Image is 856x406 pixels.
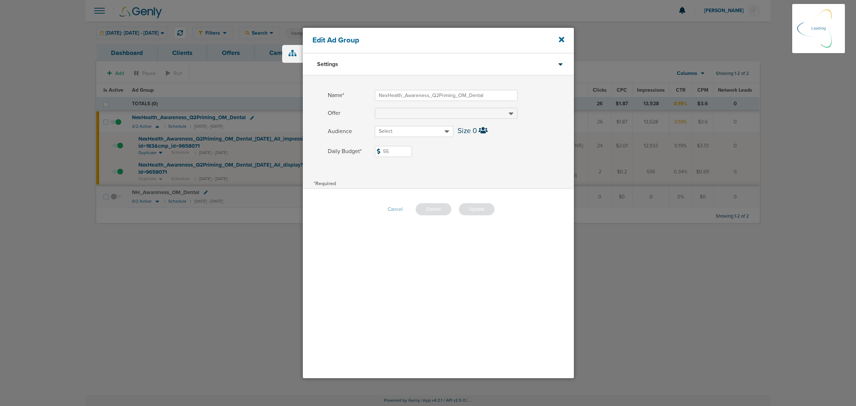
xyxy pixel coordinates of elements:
[473,127,477,135] span: 0
[312,36,539,45] h4: Edit Ad Group
[328,126,371,137] span: Audience
[458,127,471,135] span: Size
[375,146,412,157] input: Daily Budget*
[375,90,518,101] input: Name*
[811,24,826,33] p: Loading
[382,204,408,215] button: Cancel
[328,108,371,119] span: Offer
[328,90,371,101] span: Name*
[328,146,371,157] span: Daily Budget*
[379,128,392,134] span: Select
[314,181,336,187] span: *Required
[317,61,338,68] h3: Settings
